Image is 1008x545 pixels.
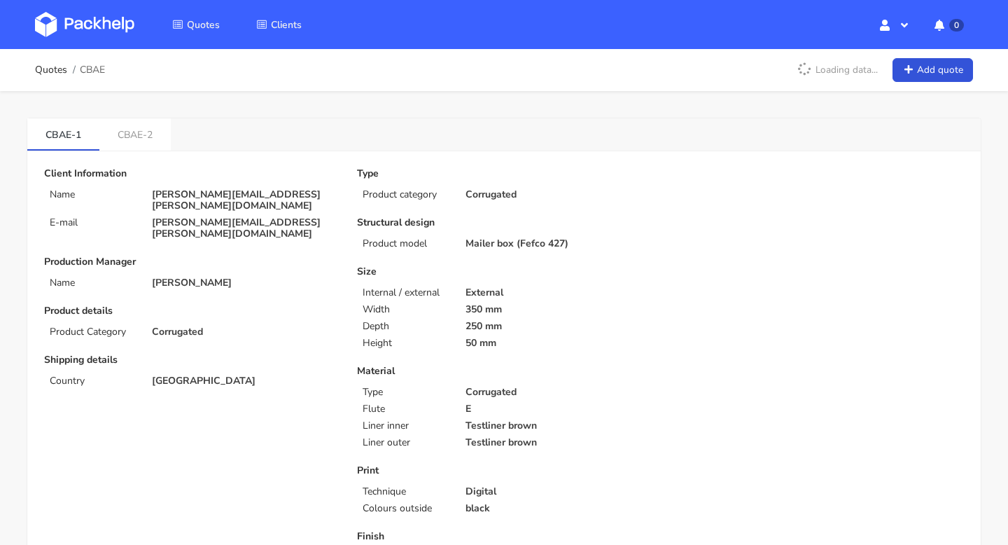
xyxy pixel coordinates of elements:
[465,238,651,249] p: Mailer box (Fefco 427)
[152,217,337,240] p: [PERSON_NAME][EMAIL_ADDRESS][PERSON_NAME][DOMAIN_NAME]
[44,256,337,268] p: Production Manager
[892,58,973,83] a: Add quote
[271,18,302,32] span: Clients
[363,338,448,349] p: Height
[465,321,651,332] p: 250 mm
[465,486,651,497] p: Digital
[50,217,135,228] p: E-mail
[152,326,337,338] p: Corrugated
[363,321,448,332] p: Depth
[465,387,651,398] p: Corrugated
[465,189,651,200] p: Corrugated
[27,118,99,149] a: CBAE-1
[363,189,448,200] p: Product category
[50,326,135,338] p: Product Category
[35,12,134,37] img: Dashboard
[363,387,448,398] p: Type
[465,503,651,514] p: black
[363,503,448,514] p: Colours outside
[363,304,448,315] p: Width
[44,168,337,179] p: Client Information
[465,304,651,315] p: 350 mm
[152,375,337,387] p: [GEOGRAPHIC_DATA]
[357,465,650,476] p: Print
[187,18,220,32] span: Quotes
[363,486,448,497] p: Technique
[363,420,448,432] p: Liner inner
[50,189,135,200] p: Name
[357,168,650,179] p: Type
[357,266,650,277] p: Size
[465,420,651,432] p: Testliner brown
[35,64,67,76] a: Quotes
[50,375,135,387] p: Country
[465,403,651,415] p: E
[465,437,651,448] p: Testliner brown
[152,189,337,212] p: [PERSON_NAME][EMAIL_ADDRESS][PERSON_NAME][DOMAIN_NAME]
[80,64,105,76] span: CBAE
[99,118,171,149] a: CBAE-2
[357,217,650,228] p: Structural design
[239,12,318,37] a: Clients
[790,58,885,82] p: Loading data...
[363,238,448,249] p: Product model
[50,277,135,289] p: Name
[44,305,337,317] p: Product details
[152,277,337,289] p: [PERSON_NAME]
[923,12,973,37] button: 0
[44,354,337,366] p: Shipping details
[465,338,651,349] p: 50 mm
[35,56,105,84] nav: breadcrumb
[363,287,448,298] p: Internal / external
[155,12,237,37] a: Quotes
[363,437,448,448] p: Liner outer
[363,403,448,415] p: Flute
[357,531,650,542] p: Finish
[357,366,650,377] p: Material
[949,19,964,32] span: 0
[465,287,651,298] p: External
